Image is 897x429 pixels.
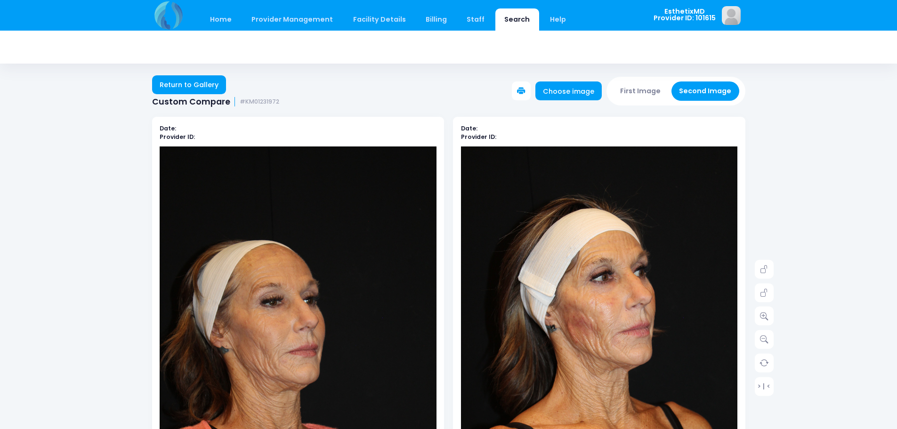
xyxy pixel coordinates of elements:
small: #KM01231972 [240,98,279,105]
a: Return to Gallery [152,75,226,94]
button: First Image [613,81,669,101]
a: Facility Details [344,8,415,31]
a: Provider Management [242,8,342,31]
a: Billing [416,8,456,31]
a: Search [495,8,539,31]
button: Second Image [671,81,739,101]
a: Choose image [535,81,602,100]
span: EsthetixMD Provider ID: 101615 [654,8,716,22]
b: Provider ID: [160,133,195,141]
a: > | < [755,377,774,396]
a: Staff [458,8,494,31]
img: image [722,6,741,25]
b: Provider ID: [461,133,496,141]
a: Home [201,8,241,31]
b: Date: [160,124,176,132]
span: Custom Compare [152,97,230,107]
a: Help [541,8,575,31]
b: Date: [461,124,477,132]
